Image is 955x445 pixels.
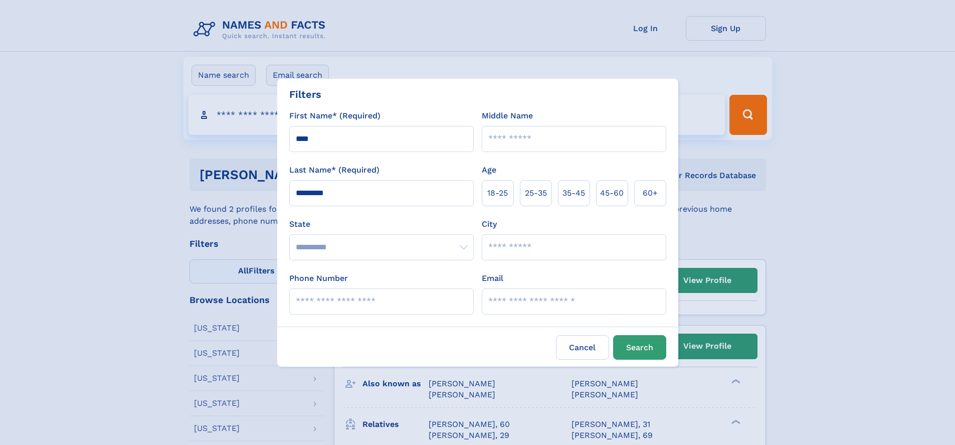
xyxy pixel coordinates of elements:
label: Phone Number [289,272,348,284]
span: 45‑60 [600,187,624,199]
label: Email [482,272,503,284]
span: 60+ [643,187,658,199]
label: Age [482,164,496,176]
label: Cancel [556,335,609,360]
label: Last Name* (Required) [289,164,379,176]
label: First Name* (Required) [289,110,380,122]
span: 25‑35 [525,187,547,199]
div: Filters [289,87,321,102]
span: 18‑25 [487,187,508,199]
button: Search [613,335,666,360]
span: 35‑45 [562,187,585,199]
label: State [289,218,474,230]
label: City [482,218,497,230]
label: Middle Name [482,110,533,122]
